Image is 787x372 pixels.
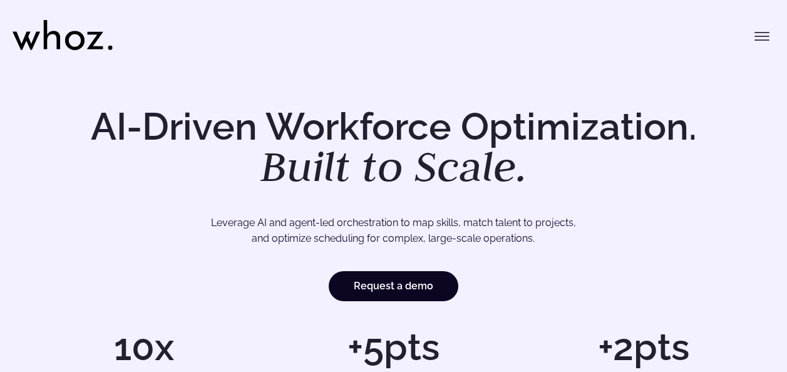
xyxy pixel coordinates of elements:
[25,328,262,366] h1: 10x
[275,328,512,366] h1: +5pts
[62,215,725,247] p: Leverage AI and agent-led orchestration to map skills, match talent to projects, and optimize sch...
[260,138,527,194] em: Built to Scale.
[749,24,774,49] button: Toggle menu
[329,271,458,301] a: Request a demo
[73,108,714,188] h1: AI-Driven Workforce Optimization.
[525,328,762,366] h1: +2pts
